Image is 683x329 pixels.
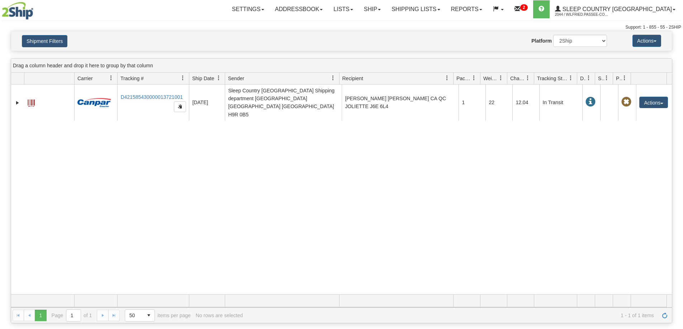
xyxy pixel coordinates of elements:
[11,59,672,73] div: grid grouping header
[632,35,661,47] button: Actions
[14,99,21,106] a: Expand
[2,24,681,30] div: Support: 1 - 855 - 55 - 2SHIP
[248,313,654,318] span: 1 - 1 of 1 items
[667,128,682,201] iframe: chat widget
[359,0,386,18] a: Ship
[520,4,528,11] sup: 2
[177,72,189,84] a: Tracking # filter column settings
[66,310,81,321] input: Page 1
[468,72,480,84] a: Packages filter column settings
[196,313,243,318] div: No rows are selected
[328,0,358,18] a: Lists
[601,72,613,84] a: Shipment Issues filter column settings
[580,75,586,82] span: Delivery Status
[120,75,144,82] span: Tracking #
[77,75,93,82] span: Carrier
[386,0,445,18] a: Shipping lists
[174,101,186,112] button: Copy to clipboard
[125,309,155,321] span: Page sizes drop down
[639,97,668,108] button: Actions
[327,72,339,84] a: Sender filter column settings
[522,72,534,84] a: Charge filter column settings
[105,72,117,84] a: Carrier filter column settings
[35,310,46,321] span: Page 1
[52,309,92,321] span: Page of 1
[2,2,33,20] img: logo2044.jpg
[129,312,139,319] span: 50
[483,75,498,82] span: Weight
[510,75,525,82] span: Charge
[342,84,459,121] td: [PERSON_NAME] [PERSON_NAME] CA QC JOLIETTE J6E 6L4
[616,75,622,82] span: Pickup Status
[618,72,631,84] a: Pickup Status filter column settings
[228,75,244,82] span: Sender
[270,0,328,18] a: Addressbook
[225,84,342,121] td: Sleep Country [GEOGRAPHIC_DATA] Shipping department [GEOGRAPHIC_DATA] [GEOGRAPHIC_DATA] [GEOGRAPH...
[512,84,539,121] td: 12.04
[485,84,512,121] td: 22
[189,84,225,121] td: [DATE]
[77,98,111,107] img: 14 - Canpar
[192,75,214,82] span: Ship Date
[509,0,533,18] a: 2
[459,84,485,121] td: 1
[28,96,35,108] a: Label
[598,75,604,82] span: Shipment Issues
[537,75,568,82] span: Tracking Status
[143,310,155,321] span: select
[539,84,582,121] td: In Transit
[441,72,453,84] a: Recipient filter column settings
[22,35,67,47] button: Shipment Filters
[495,72,507,84] a: Weight filter column settings
[446,0,488,18] a: Reports
[531,37,552,44] label: Platform
[585,97,596,107] span: In Transit
[583,72,595,84] a: Delivery Status filter column settings
[561,6,672,12] span: Sleep Country [GEOGRAPHIC_DATA]
[213,72,225,84] a: Ship Date filter column settings
[456,75,471,82] span: Packages
[342,75,363,82] span: Recipient
[659,310,670,321] a: Refresh
[550,0,681,18] a: Sleep Country [GEOGRAPHIC_DATA] 2044 / Wilfried.Passee-Coutrin
[125,309,191,321] span: items per page
[227,0,270,18] a: Settings
[120,94,183,100] a: D421585430000013721001
[565,72,577,84] a: Tracking Status filter column settings
[621,97,631,107] span: Pickup Not Assigned
[555,11,609,18] span: 2044 / Wilfried.Passee-Coutrin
